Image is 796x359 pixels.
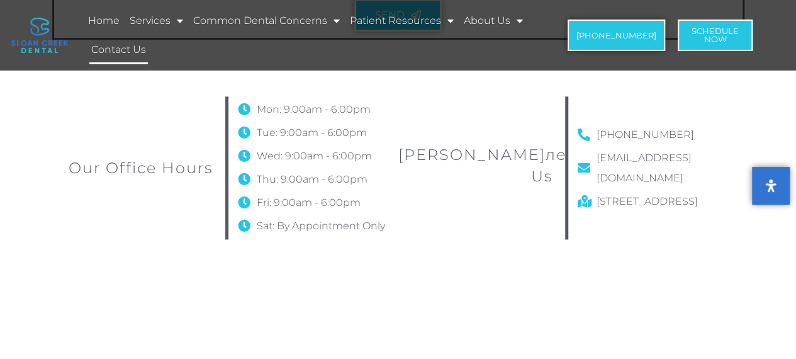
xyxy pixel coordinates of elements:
[254,123,367,143] span: Tue: 9:00am - 6:00pm
[254,216,385,236] span: Sat: By Appointment Only
[578,148,729,188] a: [EMAIL_ADDRESS][DOMAIN_NAME]
[254,146,372,166] span: Wed: 9:00am - 6:00pm
[576,31,656,40] span: [PHONE_NUMBER]
[128,6,185,35] a: Services
[86,6,546,64] nav: Menu
[254,193,361,213] span: Fri: 9:00am - 6:00pm
[254,100,371,120] span: Mon: 9:00am - 6:00pm
[578,191,729,212] a: [STREET_ADDRESS]
[11,18,68,53] img: logo
[89,35,148,64] a: Contact Us
[593,125,694,145] span: [PHONE_NUMBER]
[86,6,121,35] a: Home
[593,191,698,212] span: [STREET_ADDRESS]
[568,20,665,51] a: [PHONE_NUMBER]
[578,125,729,145] a: [PHONE_NUMBER]
[531,167,552,185] span: Us
[678,20,753,51] a: ScheduleNow
[462,6,525,35] a: About Us
[692,27,739,43] span: Schedule Now
[254,169,367,190] span: Thu: 9:00am - 6:00pm
[593,148,729,188] span: [EMAIL_ADDRESS][DOMAIN_NAME]
[348,6,456,35] a: Patient Resources
[59,157,213,179] h4: Our Office Hours
[752,167,790,205] button: Open Accessibility Panel
[191,6,342,35] a: Common Dental Concerns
